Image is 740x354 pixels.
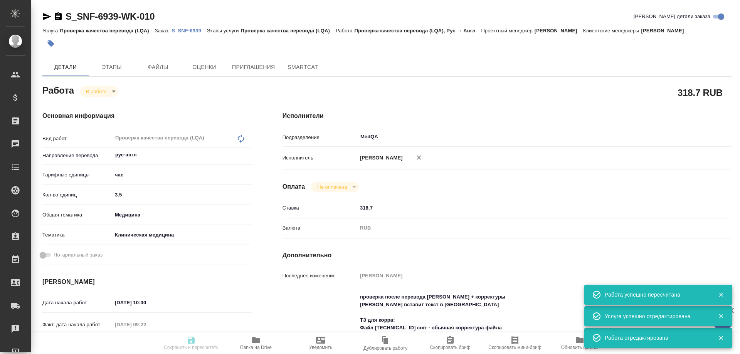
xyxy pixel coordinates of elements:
[42,231,112,239] p: Тематика
[232,62,275,72] span: Приглашения
[283,182,305,191] h4: Оплата
[112,208,252,221] div: Медицина
[112,189,252,200] input: ✎ Введи что-нибудь
[42,135,112,143] p: Вид работ
[605,334,706,342] div: Работа отредактирована
[186,62,223,72] span: Оценки
[47,62,84,72] span: Детали
[283,204,357,212] p: Ставка
[164,345,219,350] span: Сохранить и пересчитать
[357,221,694,235] div: RUB
[54,12,63,21] button: Скопировать ссылку
[112,168,252,181] div: час
[207,28,241,34] p: Этапы услуги
[283,134,357,141] p: Подразделение
[336,28,355,34] p: Работа
[112,228,252,242] div: Клиническая медицина
[84,88,109,95] button: В работе
[713,313,729,320] button: Закрыть
[430,345,470,350] span: Скопировать бриф
[80,86,118,97] div: В работе
[247,154,249,156] button: Open
[42,12,52,21] button: Скопировать ссылку для ЯМессенджера
[112,319,180,330] input: Пустое поле
[283,154,357,162] p: Исполнитель
[713,334,729,341] button: Закрыть
[641,28,690,34] p: [PERSON_NAME]
[353,332,418,354] button: Дублировать работу
[418,332,483,354] button: Скопировать бриф
[315,184,349,190] button: Не оплачена
[634,13,710,20] span: [PERSON_NAME] детали заказа
[42,277,252,287] h4: [PERSON_NAME]
[42,111,252,121] h4: Основная информация
[605,312,706,320] div: Услуга успешно отредактирована
[240,345,272,350] span: Папка на Drive
[535,28,583,34] p: [PERSON_NAME]
[42,171,112,179] p: Тарифные единицы
[172,27,207,34] a: S_SNF-6939
[283,111,732,121] h4: Исполнители
[288,332,353,354] button: Уведомить
[605,291,706,299] div: Работа успешно пересчитана
[283,224,357,232] p: Валюта
[172,28,207,34] p: S_SNF-6939
[561,345,599,350] span: Обновить файлы
[690,136,691,138] button: Open
[678,86,723,99] h2: 318.7 RUB
[42,191,112,199] p: Кол-во единиц
[483,332,547,354] button: Скопировать мини-бриф
[42,152,112,159] p: Направление перевода
[159,332,224,354] button: Сохранить и пересчитать
[283,272,357,280] p: Последнее изменение
[54,251,103,259] span: Нотариальный заказ
[481,28,534,34] p: Проектный менеджер
[241,28,336,34] p: Проверка качества перевода (LQA)
[283,251,732,260] h4: Дополнительно
[42,321,112,329] p: Факт. дата начала работ
[224,332,288,354] button: Папка на Drive
[363,346,407,351] span: Дублировать работу
[42,211,112,219] p: Общая тематика
[66,11,155,22] a: S_SNF-6939-WK-010
[140,62,177,72] span: Файлы
[547,332,612,354] button: Обновить файлы
[42,299,112,307] p: Дата начала работ
[42,35,59,52] button: Добавить тэг
[60,28,155,34] p: Проверка качества перевода (LQA)
[42,83,74,97] h2: Работа
[311,182,358,192] div: В работе
[357,270,694,281] input: Пустое поле
[155,28,172,34] p: Заказ:
[357,202,694,213] input: ✎ Введи что-нибудь
[357,154,403,162] p: [PERSON_NAME]
[93,62,130,72] span: Этапы
[309,345,332,350] span: Уведомить
[112,297,180,308] input: ✎ Введи что-нибудь
[488,345,541,350] span: Скопировать мини-бриф
[713,291,729,298] button: Закрыть
[284,62,321,72] span: SmartCat
[583,28,641,34] p: Клиентские менеджеры
[42,28,60,34] p: Услуга
[410,149,427,166] button: Удалить исполнителя
[355,28,481,34] p: Проверка качества перевода (LQA), Рус → Англ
